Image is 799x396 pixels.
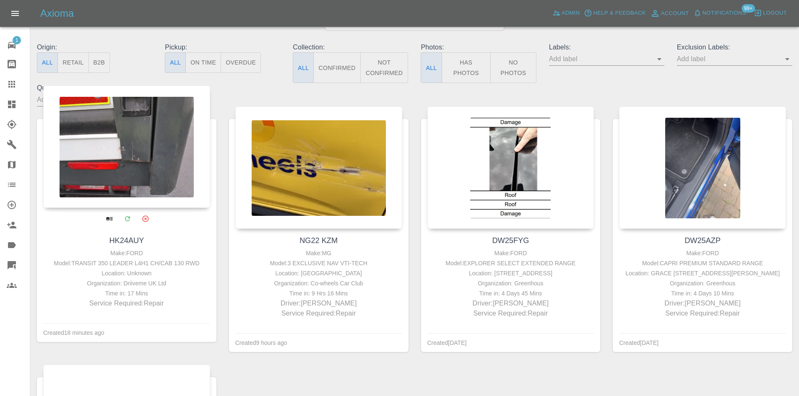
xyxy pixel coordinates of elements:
button: All [293,52,314,83]
button: Open [781,53,793,65]
span: Admin [562,8,580,18]
button: Help & Feedback [582,7,648,20]
a: Modify [119,210,136,227]
button: All [421,52,442,83]
div: Model: EXPLORER SELECT EXTENDED RANGE [429,258,592,268]
div: Make: MG [237,248,400,258]
span: Account [661,9,689,18]
div: Time in: 9 Hrs 16 Mins [237,288,400,298]
a: Admin [550,7,582,20]
button: Open [653,53,665,65]
div: Location: [STREET_ADDRESS] [429,268,592,278]
div: Organization: Driiveme UK Ltd [45,278,208,288]
div: Created [DATE] [427,338,467,348]
p: Pickup: [165,42,280,52]
div: Location: Unknown [45,268,208,278]
button: On Time [185,52,221,73]
p: Exclusion Labels: [677,42,792,52]
button: B2B [88,52,110,73]
span: Help & Feedback [593,8,645,18]
p: Service Required: Repair [45,298,208,308]
button: All [37,52,58,73]
a: View [101,210,118,227]
span: 1 [13,36,21,44]
a: DW25FYG [492,236,529,245]
input: Add label [549,52,652,65]
div: Organization: Co-wheels Car Club [237,278,400,288]
p: Labels: [549,42,664,52]
span: Logout [763,8,787,18]
div: Time in: 17 Mins [45,288,208,298]
button: Has Photos [442,52,491,83]
button: Not Confirmed [360,52,409,83]
div: Time in: 4 Days 10 Mins [621,288,784,298]
span: 99+ [742,4,755,13]
p: Driver: [PERSON_NAME] [237,298,400,308]
div: Time in: 4 Days 45 Mins [429,288,592,298]
div: Organization: Greenhous [621,278,784,288]
p: Photos: [421,42,536,52]
div: Model: CAPRI PREMIUM STANDARD RANGE [621,258,784,268]
div: Location: GRACE [STREET_ADDRESS][PERSON_NAME] [621,268,784,278]
button: Retail [57,52,88,73]
div: Location: [GEOGRAPHIC_DATA] [237,268,400,278]
span: Notifications [703,8,746,18]
button: No Photos [490,52,536,83]
div: Make: FORD [621,248,784,258]
button: All [165,52,186,73]
button: Logout [752,7,789,20]
div: Created [DATE] [619,338,658,348]
p: Driver: [PERSON_NAME] [429,298,592,308]
a: HK24AUY [109,236,144,245]
a: NG22 KZM [299,236,338,245]
button: Confirmed [313,52,360,83]
div: Make: FORD [429,248,592,258]
div: Make: FORD [45,248,208,258]
p: Service Required: Repair [429,308,592,318]
button: Archive [137,210,154,227]
input: Add label [677,52,780,65]
div: Created 9 hours ago [235,338,287,348]
p: Origin: [37,42,152,52]
button: Open drawer [5,3,25,23]
p: Service Required: Repair [621,308,784,318]
input: Add quoter [37,93,140,106]
a: Account [648,7,691,20]
p: Collection: [293,42,408,52]
button: Overdue [221,52,261,73]
div: Organization: Greenhous [429,278,592,288]
p: Quoters: [37,83,152,93]
div: Model: 3 EXCLUSIVE NAV VTI-TECH [237,258,400,268]
p: Driver: [PERSON_NAME] [621,298,784,308]
a: DW25AZP [684,236,721,245]
p: Service Required: Repair [237,308,400,318]
div: Model: TRANSIT 350 LEADER L4H1 CH/CAB 130 RWD [45,258,208,268]
div: Created 18 minutes ago [43,328,104,338]
button: Notifications [691,7,748,20]
h5: Axioma [40,7,74,20]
